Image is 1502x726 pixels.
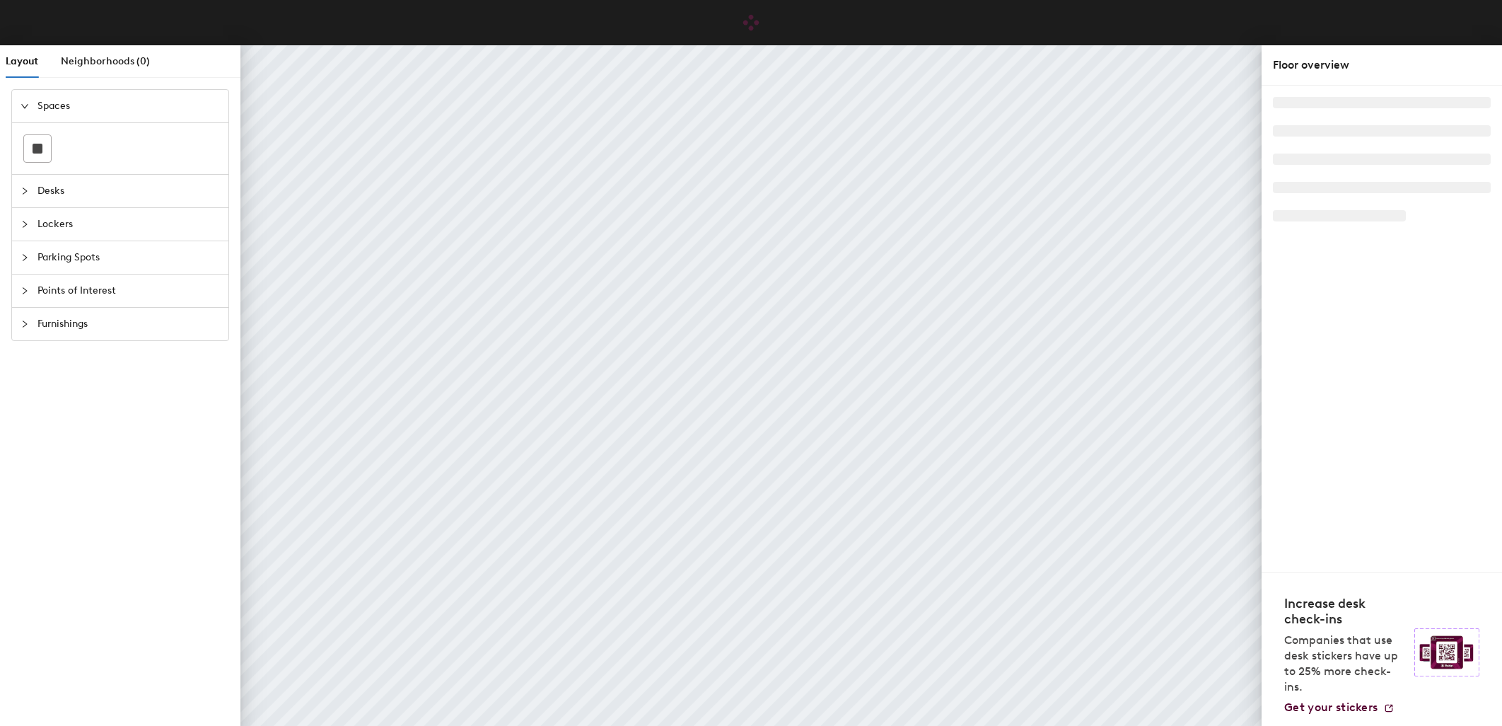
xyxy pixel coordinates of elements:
span: collapsed [21,187,29,195]
span: Spaces [37,90,220,122]
span: Desks [37,175,220,207]
span: Layout [6,55,38,67]
img: Sticker logo [1414,628,1479,676]
span: Points of Interest [37,275,220,307]
span: collapsed [21,287,29,295]
span: Furnishings [37,308,220,340]
h4: Increase desk check-ins [1284,596,1406,627]
span: collapsed [21,320,29,328]
div: Floor overview [1273,57,1491,74]
span: collapsed [21,220,29,229]
span: Get your stickers [1284,701,1378,714]
span: Neighborhoods (0) [61,55,150,67]
span: Parking Spots [37,241,220,274]
p: Companies that use desk stickers have up to 25% more check-ins. [1284,633,1406,695]
span: Lockers [37,208,220,241]
span: expanded [21,102,29,110]
a: Get your stickers [1284,701,1395,715]
span: collapsed [21,253,29,262]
